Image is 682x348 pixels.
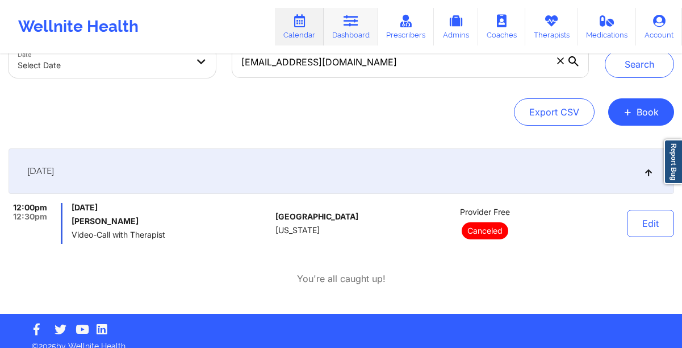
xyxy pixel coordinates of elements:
[434,8,478,45] a: Admins
[324,8,378,45] a: Dashboard
[275,8,324,45] a: Calendar
[624,109,632,115] span: +
[627,210,674,237] button: Edit
[378,8,434,45] a: Prescribers
[578,8,637,45] a: Medications
[275,212,358,221] span: [GEOGRAPHIC_DATA]
[664,139,682,184] a: Report Bug
[297,272,386,285] p: You're all caught up!
[13,212,47,221] span: 12:30pm
[232,46,588,78] input: Search by patient email
[13,203,47,212] span: 12:00pm
[275,226,320,235] span: [US_STATE]
[525,8,578,45] a: Therapists
[514,98,595,126] button: Export CSV
[478,8,525,45] a: Coaches
[72,230,271,239] span: Video-Call with Therapist
[605,51,674,78] button: Search
[636,8,682,45] a: Account
[460,208,510,217] span: Provider Free
[608,98,674,126] button: +Book
[72,217,271,226] h6: [PERSON_NAME]
[462,222,508,239] p: Canceled
[72,203,271,212] span: [DATE]
[27,165,54,177] span: [DATE]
